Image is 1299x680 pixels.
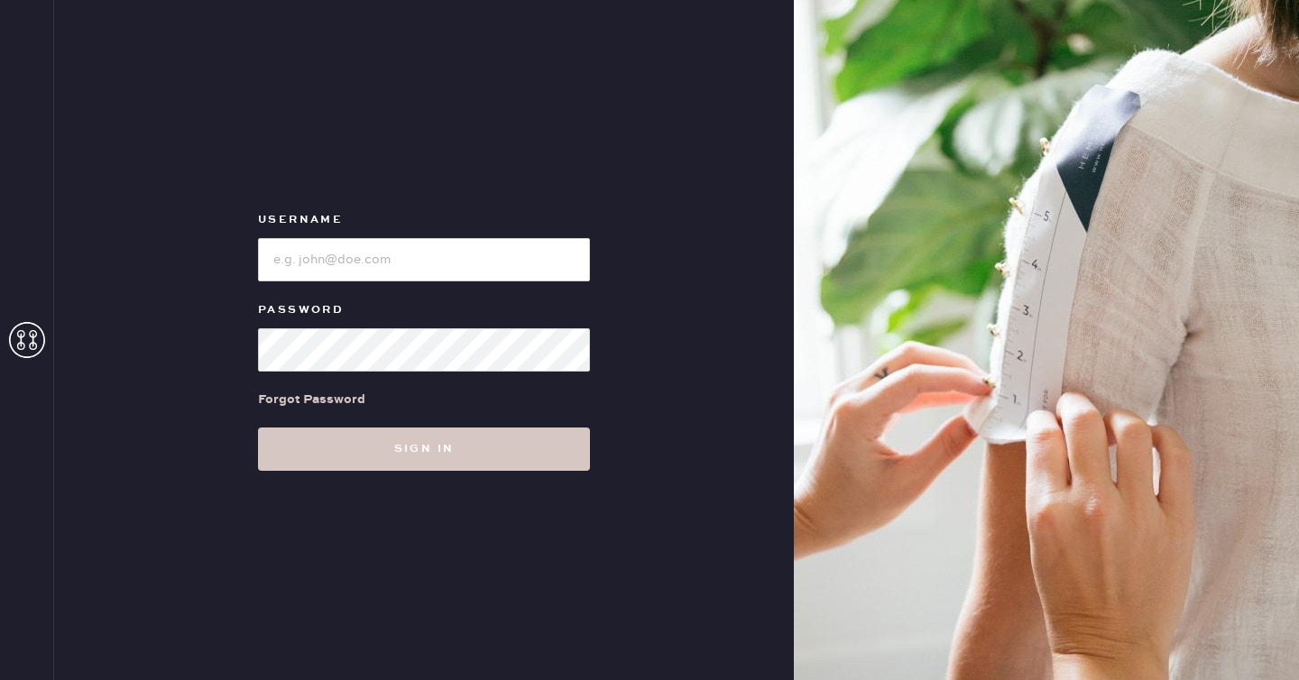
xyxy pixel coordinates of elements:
[258,390,365,409] div: Forgot Password
[258,372,365,427] a: Forgot Password
[258,299,590,321] label: Password
[258,209,590,231] label: Username
[258,427,590,471] button: Sign in
[258,238,590,281] input: e.g. john@doe.com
